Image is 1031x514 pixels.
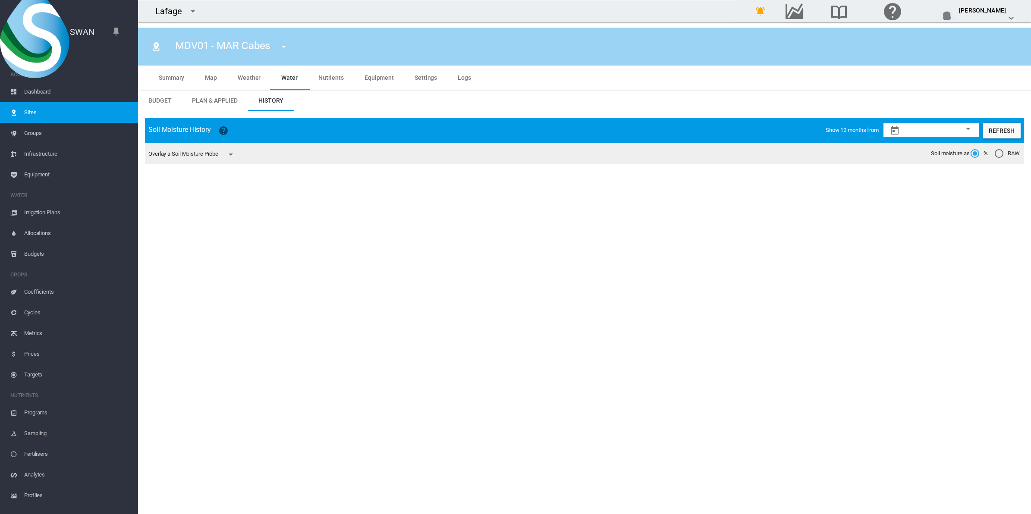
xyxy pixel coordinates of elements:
button: icon-menu-down [275,38,292,55]
span: Targets [24,364,131,385]
span: Analytes [24,464,131,485]
span: Allocations [24,223,131,244]
md-icon: Go to the Data Hub [784,6,805,16]
md-icon: Click here for help [882,6,903,16]
md-icon: icon-menu-down [279,41,289,52]
span: Profiles [24,485,131,506]
span: Weather [238,74,261,81]
span: Soil Moisture History [148,125,211,134]
button: Click Refresh to update site data if new data or settings changes have recently been applied to t... [983,123,1021,138]
span: SWAN [70,26,94,38]
span: Nutrients [318,74,344,81]
button: [PERSON_NAME] icon-chevron-down [936,3,1019,20]
md-icon: icon-map-marker-radius [151,41,161,52]
span: Show 12 months from [826,127,879,133]
span: Logs [458,74,471,81]
span: Programs [24,402,131,423]
span: Map [205,74,217,81]
span: Budgets [24,244,131,264]
span: History [258,97,283,104]
md-icon: Search the knowledge base [829,6,849,16]
span: Settings [415,74,437,81]
span: Metrics [24,323,131,344]
span: Equipment [365,74,394,81]
md-icon: icon-menu-down [226,149,236,160]
button: Click to go to list of Sites [148,38,165,55]
button: md-calendar [886,122,903,139]
span: Coefficients [24,282,131,302]
img: profile.jpg [938,9,956,27]
span: Overlay a Soil Moisture Probe [148,150,218,157]
md-icon: icon-menu-down [188,6,198,16]
button: icon-help-circle [215,122,232,139]
span: Equipment [24,164,131,185]
span: Plan & Applied [192,97,238,104]
button: Open calendar [960,121,976,137]
span: Soil moisture as: [931,150,971,157]
button: icon-bell-ring [752,3,769,20]
span: Budget [148,97,171,104]
span: Cycles [24,302,131,323]
span: MDV01 - MAR Cabes [175,40,270,52]
span: Groups [24,123,131,144]
md-radio-button: % [971,150,988,158]
div: Lafage [155,5,182,17]
button: icon-menu-down [184,3,201,20]
span: Infrastructure [24,144,131,164]
span: Fertilisers [24,444,131,464]
span: Summary [159,74,184,81]
button: icon-menu-down [222,146,239,163]
md-icon: icon-help-circle [218,125,229,136]
span: CROPS [10,268,131,282]
span: Sampling [24,423,131,444]
span: WATER [10,188,131,202]
div: [PERSON_NAME] [959,3,1006,18]
md-icon: icon-pin [111,27,121,37]
md-icon: icon-chevron-down [1006,13,1016,23]
span: Prices [24,344,131,364]
md-icon: icon-bell-ring [755,6,766,16]
span: NUTRIENTS [10,389,131,402]
md-radio-button: RAW [995,150,1020,158]
span: Water [281,74,298,81]
span: Dashboard [24,81,131,102]
span: Irrigation Plans [24,202,131,223]
span: Sites [24,102,131,123]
